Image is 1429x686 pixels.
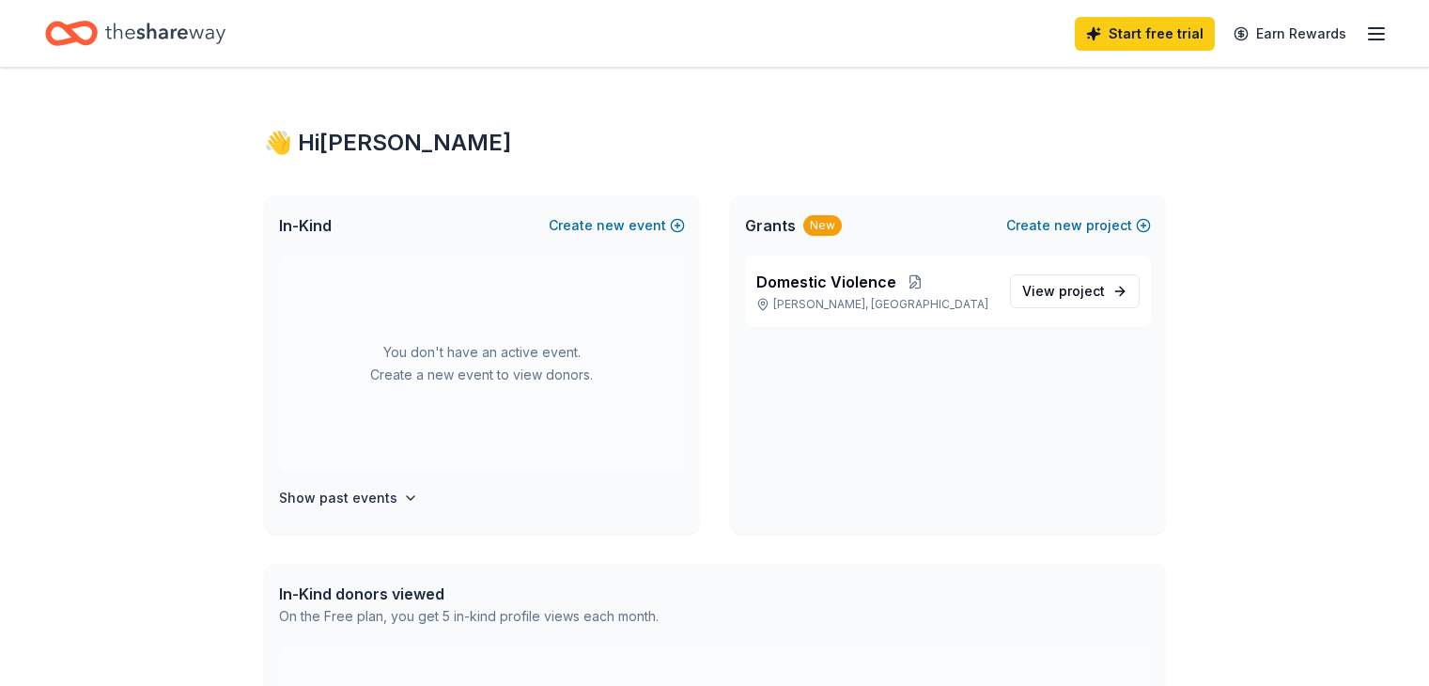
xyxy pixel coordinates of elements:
[279,214,332,237] span: In-Kind
[264,128,1166,158] div: 👋 Hi [PERSON_NAME]
[756,271,896,293] span: Domestic Violence
[549,214,685,237] button: Createnewevent
[597,214,625,237] span: new
[1222,17,1358,51] a: Earn Rewards
[279,583,659,605] div: In-Kind donors viewed
[1006,214,1151,237] button: Createnewproject
[45,11,225,55] a: Home
[279,487,397,509] h4: Show past events
[803,215,842,236] div: New
[1054,214,1082,237] span: new
[1059,283,1105,299] span: project
[1022,280,1105,303] span: View
[1075,17,1215,51] a: Start free trial
[745,214,796,237] span: Grants
[1010,274,1140,308] a: View project
[756,297,995,312] p: [PERSON_NAME], [GEOGRAPHIC_DATA]
[279,605,659,628] div: On the Free plan, you get 5 in-kind profile views each month.
[279,487,418,509] button: Show past events
[279,256,685,472] div: You don't have an active event. Create a new event to view donors.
